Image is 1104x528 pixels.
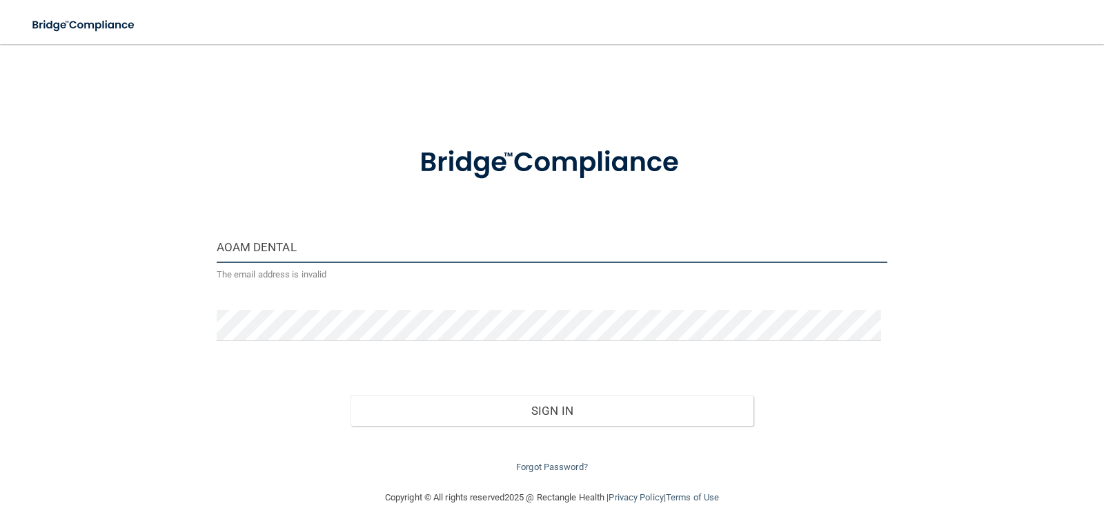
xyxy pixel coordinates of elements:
[351,395,753,426] button: Sign In
[217,266,888,283] p: The email address is invalid
[391,127,713,199] img: bridge_compliance_login_screen.278c3ca4.svg
[516,462,588,472] a: Forgot Password?
[217,232,888,263] input: Email
[865,430,1087,485] iframe: Drift Widget Chat Controller
[21,11,148,39] img: bridge_compliance_login_screen.278c3ca4.svg
[609,492,663,502] a: Privacy Policy
[666,492,719,502] a: Terms of Use
[300,476,804,520] div: Copyright © All rights reserved 2025 @ Rectangle Health | |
